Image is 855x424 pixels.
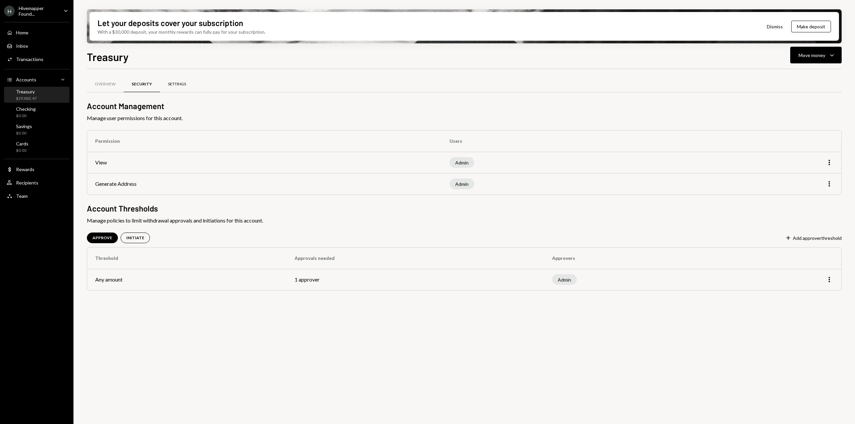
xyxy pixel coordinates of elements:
div: Settings [168,81,186,87]
td: Generate Address [87,173,442,194]
div: Admin [552,274,577,285]
a: Overview [87,76,124,93]
a: Savings$0.00 [4,121,69,137]
div: Admin [450,157,474,168]
a: Transactions [4,53,69,65]
a: Security [124,76,160,93]
div: Rewards [16,166,34,172]
th: Approvals needed [287,248,544,269]
div: INITIATE [126,235,144,241]
div: Home [16,30,28,35]
th: Approvers [544,248,731,269]
div: Recipients [16,180,38,185]
button: Move money [790,47,842,63]
th: Users [442,130,693,152]
td: Any amount [87,269,287,290]
div: Let your deposits cover your subscription [98,17,243,28]
div: Security [132,81,152,87]
div: Inbox [16,43,28,49]
div: Overview [95,81,116,87]
h2: Account Thresholds [87,203,842,214]
div: Hivemapper Found... [19,5,58,17]
div: APPROVE [93,235,112,241]
a: Recipients [4,176,69,188]
div: H [4,6,15,16]
h1: Treasury [87,50,129,63]
a: Cards$0.00 [4,139,69,155]
button: Make deposit [791,21,831,32]
a: Treasury$29,882.47 [4,87,69,103]
div: Team [16,193,28,199]
button: Dismiss [758,19,791,34]
div: Accounts [16,77,36,82]
div: Treasury [16,89,37,94]
div: $0.00 [16,130,32,136]
h2: Account Management [87,100,842,111]
div: $0.00 [16,113,36,119]
a: Team [4,190,69,202]
div: Checking [16,106,36,112]
a: Home [4,26,69,38]
button: Add approverthreshold [785,235,842,242]
div: $29,882.47 [16,96,37,101]
td: 1 approver [287,269,544,290]
th: Threshold [87,248,287,269]
span: Manage policies to limit withdrawal approvals and initiations for this account. [87,217,842,225]
span: Manage user permissions for this account. [87,114,842,122]
div: With a $30,000 deposit, your monthly rewards can fully pay for your subscription. [98,28,266,35]
th: Permission [87,130,442,152]
a: Inbox [4,40,69,52]
div: Cards [16,141,28,146]
div: Admin [450,178,474,189]
a: Rewards [4,163,69,175]
div: $0.00 [16,148,28,153]
td: View [87,152,442,173]
a: Checking$0.00 [4,104,69,120]
div: Move money [799,52,825,59]
a: Accounts [4,73,69,85]
div: Savings [16,123,32,129]
a: Settings [160,76,194,93]
div: Transactions [16,56,43,62]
